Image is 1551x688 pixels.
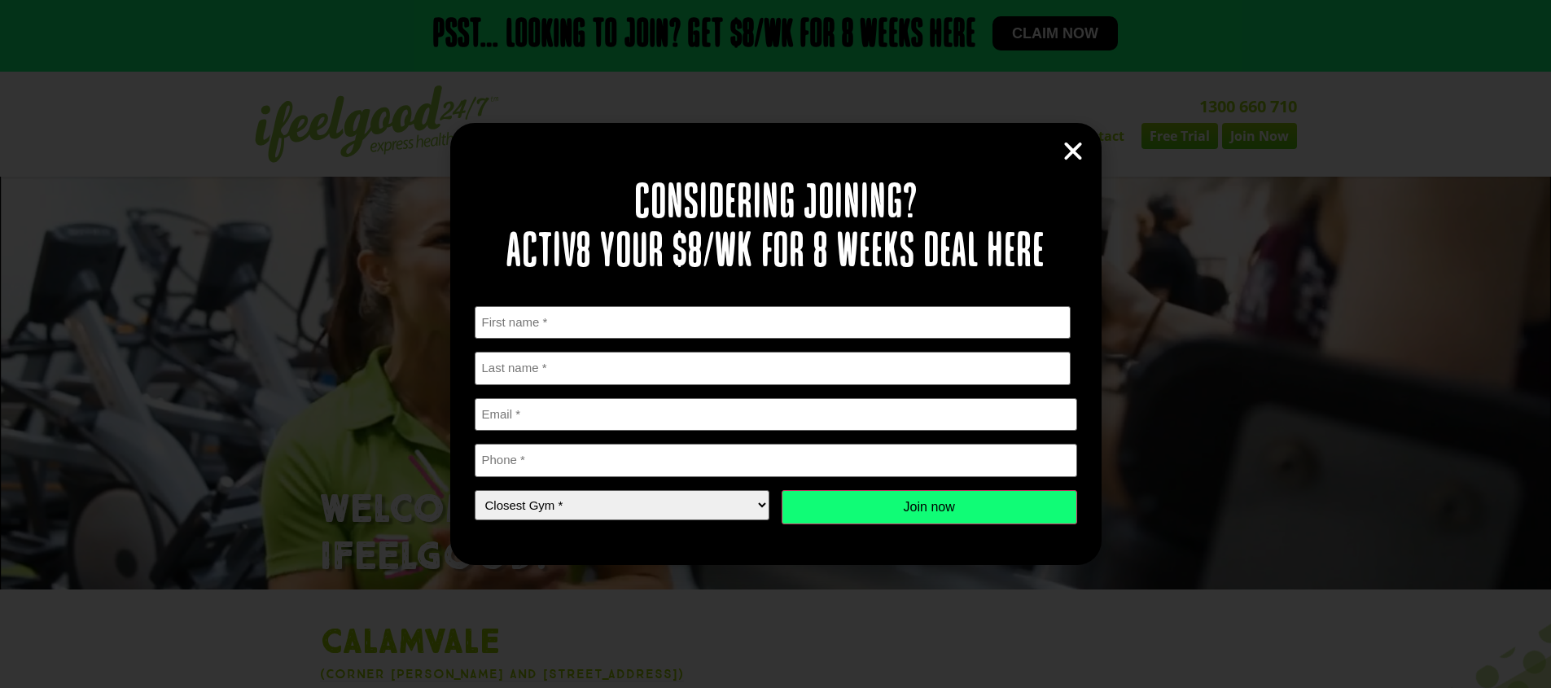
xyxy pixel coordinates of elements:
input: Join now [782,490,1077,524]
input: Phone * [475,444,1077,477]
h2: Considering joining? Activ8 your $8/wk for 8 weeks deal here [475,180,1077,278]
input: Last name * [475,352,1071,385]
input: First name * [475,306,1071,340]
a: Close [1061,139,1085,164]
input: Email * [475,398,1077,432]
